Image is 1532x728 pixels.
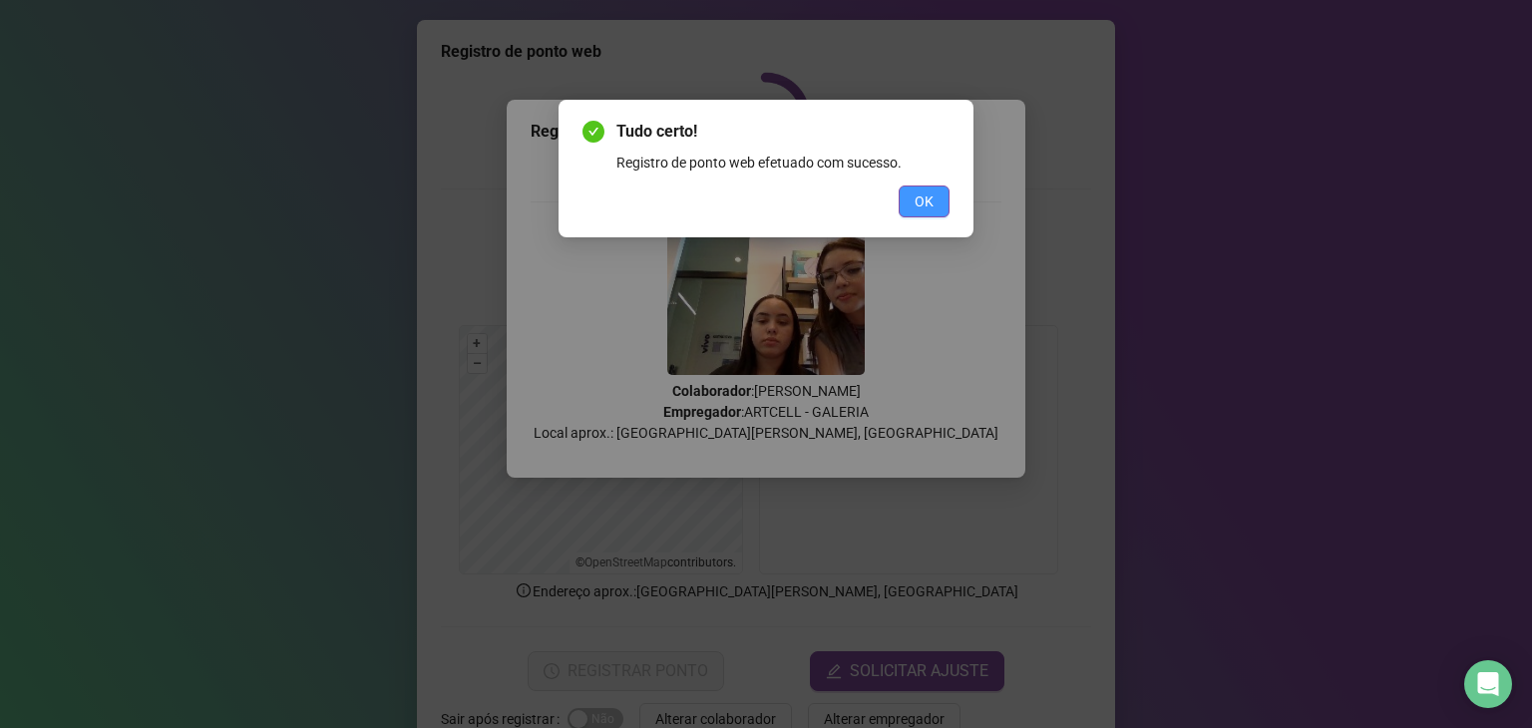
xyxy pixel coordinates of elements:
span: check-circle [582,121,604,143]
div: Registro de ponto web efetuado com sucesso. [616,152,950,174]
button: OK [899,185,950,217]
span: Tudo certo! [616,120,950,144]
span: OK [915,190,934,212]
div: Open Intercom Messenger [1464,660,1512,708]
